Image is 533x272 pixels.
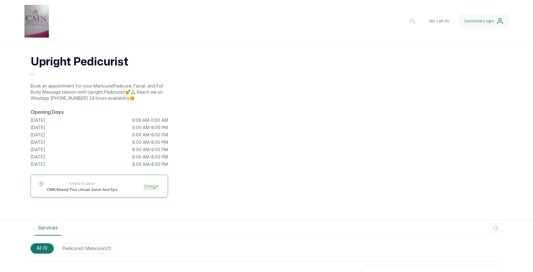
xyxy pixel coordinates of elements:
[24,5,49,38] img: business logo
[459,14,509,28] button: Customer Login
[31,109,168,116] h2: Opening Days
[31,55,168,69] h1: Upright Pedicurist
[31,83,168,101] p: Book an appointment for your Manicure/Pedicure, Facial, and Full Body Massage session with Uprigh...
[425,14,454,28] button: My cart (0)
[31,125,45,131] p: [DATE]
[31,243,54,254] span: All (1)
[31,69,168,76] p: , ,
[31,161,45,167] p: [DATE]
[132,147,168,153] p: 8:00 AM - 8:00 PM
[31,154,45,160] p: [DATE]
[56,243,118,254] span: pedicurist/ manicurist(1)
[132,125,168,131] p: 8:00 AM - 8:00 PM
[31,139,45,145] p: [DATE]
[132,161,168,167] p: 8:00 AM - 8:00 PM
[47,187,117,192] span: CMN Beauty Plus Unisex Salon And Spa
[31,132,45,138] p: [DATE]
[31,147,45,153] p: [DATE]
[31,117,45,123] p: [DATE]
[132,154,168,160] p: 8:00 AM - 8:00 PM
[132,139,168,145] p: 8:00 AM - 8:00 PM
[47,181,117,186] span: Select location
[464,19,494,24] span: Customer Login
[34,220,61,236] button: Services
[132,117,168,123] p: 9:09 AM - 0:00 AM
[38,181,160,192] button: Select locationCMN Beauty Plus Unisex Salon And SpaChange
[132,132,168,138] p: 8:00 AM - 8:00 PM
